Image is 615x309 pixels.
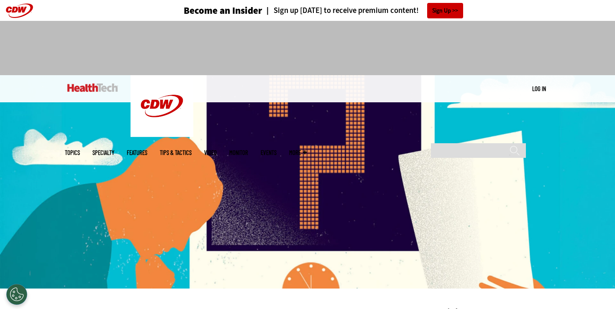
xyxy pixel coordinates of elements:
[6,284,27,305] button: Open Preferences
[229,149,248,156] a: MonITor
[127,149,147,156] a: Features
[532,85,546,92] a: Log in
[289,149,307,156] span: More
[262,7,419,15] a: Sign up [DATE] to receive premium content!
[184,6,262,15] h3: Become an Insider
[6,284,27,305] div: Cookies Settings
[131,130,193,139] a: CDW
[427,3,463,18] a: Sign Up
[204,149,217,156] a: Video
[131,75,193,137] img: Home
[152,6,262,15] a: Become an Insider
[65,149,80,156] span: Topics
[261,149,277,156] a: Events
[92,149,114,156] span: Specialty
[67,84,118,92] img: Home
[160,149,192,156] a: Tips & Tactics
[532,84,546,93] div: User menu
[155,29,460,67] iframe: advertisement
